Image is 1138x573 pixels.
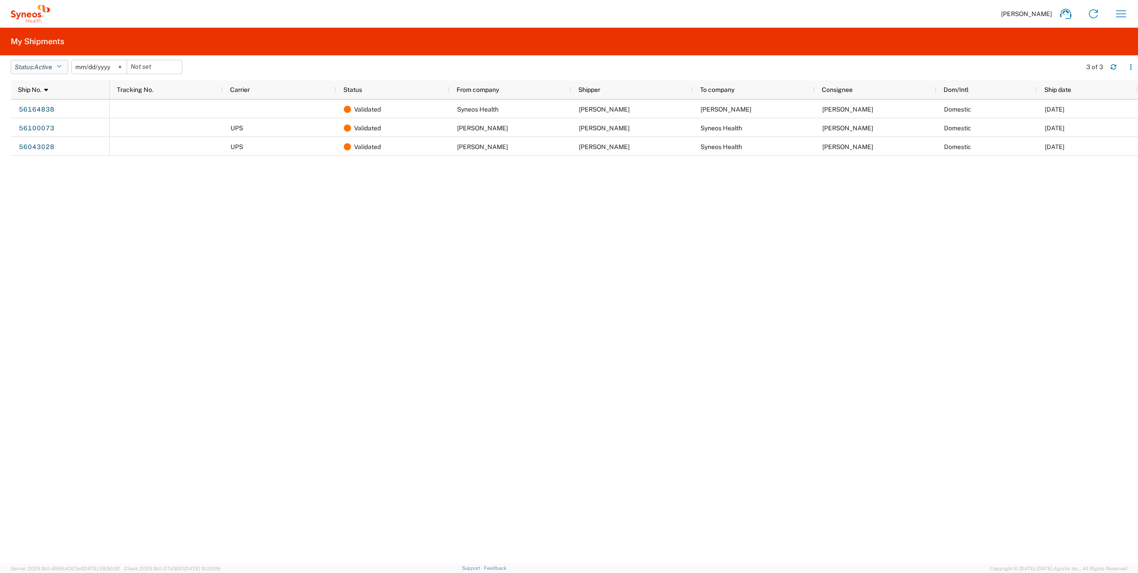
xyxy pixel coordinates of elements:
[944,143,971,150] span: Domestic
[354,137,381,156] span: Validated
[72,60,127,74] input: Not set
[117,86,153,93] span: Tracking No.
[124,566,220,571] span: Client: 2025.18.0-27d3021
[822,125,873,132] span: Ayman Abboud
[11,36,64,47] h2: My Shipments
[231,125,243,132] span: UPS
[18,86,41,93] span: Ship No.
[11,566,120,571] span: Server: 2025.18.0-659fc4323ef
[822,86,853,93] span: Consignee
[457,86,499,93] span: From company
[462,565,484,571] a: Support
[944,86,969,93] span: Dom/Intl
[1045,143,1064,150] span: 06/27/2025
[18,103,55,117] a: 56164838
[18,140,55,154] a: 56043028
[127,60,182,74] input: Not set
[34,63,52,71] span: Active
[1086,63,1103,71] div: 3 of 3
[944,106,971,113] span: Domestic
[701,106,751,113] span: Melanie Watson
[700,86,734,93] span: To company
[354,119,381,137] span: Validated
[944,125,971,132] span: Domestic
[822,106,873,113] span: Melanie Watson
[1001,10,1052,18] span: [PERSON_NAME]
[457,143,508,150] span: Alexia Jackson
[990,565,1127,573] span: Copyright © [DATE]-[DATE] Agistix Inc., All Rights Reserved
[579,125,630,132] span: Corinn Gurak
[578,86,600,93] span: Shipper
[11,60,68,74] button: Status:Active
[457,125,508,132] span: Corinn Gurak
[822,143,873,150] span: Ayman Abboud
[231,143,243,150] span: UPS
[579,143,630,150] span: Alexia Jackson
[343,86,362,93] span: Status
[354,100,381,119] span: Validated
[701,125,742,132] span: Syneos Health
[184,566,220,571] span: [DATE] 10:20:09
[18,121,55,136] a: 56100073
[230,86,250,93] span: Carrier
[1045,106,1064,113] span: 07/11/2025
[579,106,630,113] span: Ayman Abboud
[1044,86,1071,93] span: Ship date
[1045,125,1064,132] span: 07/03/2025
[457,106,499,113] span: Syneos Health
[701,143,742,150] span: Syneos Health
[82,566,120,571] span: [DATE] 09:50:32
[484,565,507,571] a: Feedback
